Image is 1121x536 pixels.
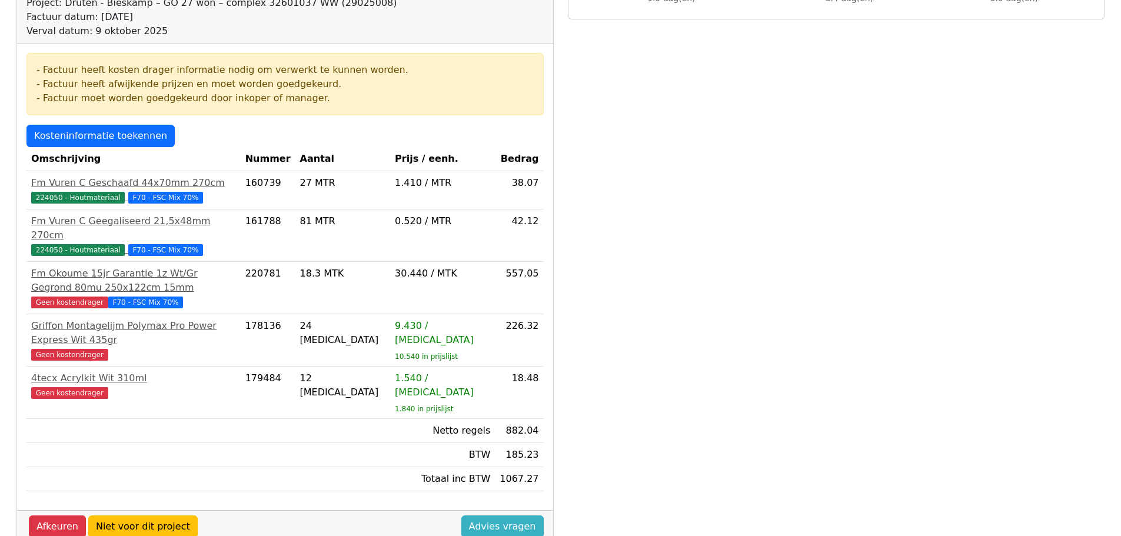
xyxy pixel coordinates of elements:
div: 1.540 / [MEDICAL_DATA] [395,371,490,399]
a: Fm Vuren C Geschaafd 44x70mm 270cm224050 - Houtmateriaal F70 - FSC Mix 70% [31,176,236,204]
td: BTW [390,443,495,467]
th: Omschrijving [26,147,241,171]
span: 224050 - Houtmateriaal [31,244,125,256]
div: - Factuur heeft afwijkende prijzen en moet worden goedgekeurd. [36,77,534,91]
span: 224050 - Houtmateriaal [31,192,125,204]
th: Bedrag [495,147,543,171]
td: 220781 [241,262,295,314]
span: Geen kostendrager [31,387,108,399]
td: 161788 [241,209,295,262]
div: Fm Vuren C Geschaafd 44x70mm 270cm [31,176,236,190]
div: 27 MTR [300,176,386,190]
div: 81 MTR [300,214,386,228]
span: F70 - FSC Mix 70% [128,192,204,204]
div: 12 [MEDICAL_DATA] [300,371,386,399]
span: F70 - FSC Mix 70% [128,244,204,256]
a: Kosteninformatie toekennen [26,125,175,147]
div: 9.430 / [MEDICAL_DATA] [395,319,490,347]
td: 178136 [241,314,295,367]
td: 38.07 [495,171,543,209]
span: Geen kostendrager [31,297,108,308]
div: - Factuur moet worden goedgekeurd door inkoper of manager. [36,91,534,105]
td: Totaal inc BTW [390,467,495,491]
div: 1.410 / MTR [395,176,490,190]
th: Nummer [241,147,295,171]
div: - Factuur heeft kosten drager informatie nodig om verwerkt te kunnen worden. [36,63,534,77]
div: Griffon Montagelijm Polymax Pro Power Express Wit 435gr [31,319,236,347]
div: 18.3 MTK [300,267,386,281]
th: Aantal [295,147,391,171]
div: Fm Vuren C Geegaliseerd 21,5x48mm 270cm [31,214,236,242]
div: Fm Okoume 15jr Garantie 1z Wt/Gr Gegrond 80mu 250x122cm 15mm [31,267,236,295]
td: Netto regels [390,419,495,443]
div: Factuur datum: [DATE] [26,10,397,24]
a: Griffon Montagelijm Polymax Pro Power Express Wit 435grGeen kostendrager [31,319,236,361]
span: Geen kostendrager [31,349,108,361]
td: 185.23 [495,443,543,467]
td: 557.05 [495,262,543,314]
div: 0.520 / MTR [395,214,490,228]
td: 42.12 [495,209,543,262]
a: Fm Okoume 15jr Garantie 1z Wt/Gr Gegrond 80mu 250x122cm 15mmGeen kostendragerF70 - FSC Mix 70% [31,267,236,309]
div: 24 [MEDICAL_DATA] [300,319,386,347]
td: 179484 [241,367,295,419]
td: 18.48 [495,367,543,419]
td: 226.32 [495,314,543,367]
a: Fm Vuren C Geegaliseerd 21,5x48mm 270cm224050 - Houtmateriaal F70 - FSC Mix 70% [31,214,236,257]
div: 4tecx Acrylkit Wit 310ml [31,371,236,385]
sub: 1.840 in prijslijst [395,405,453,413]
span: F70 - FSC Mix 70% [108,297,184,308]
td: 160739 [241,171,295,209]
td: 1067.27 [495,467,543,491]
div: Verval datum: 9 oktober 2025 [26,24,397,38]
sub: 10.540 in prijslijst [395,352,458,361]
a: 4tecx Acrylkit Wit 310mlGeen kostendrager [31,371,236,399]
div: 30.440 / MTK [395,267,490,281]
td: 882.04 [495,419,543,443]
th: Prijs / eenh. [390,147,495,171]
